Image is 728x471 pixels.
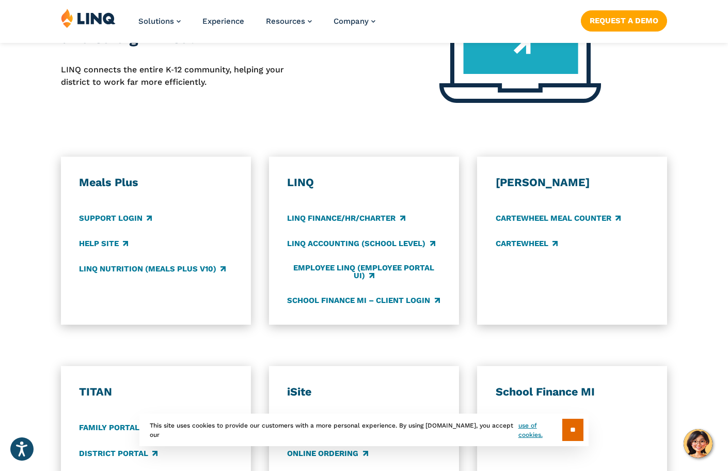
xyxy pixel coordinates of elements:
[138,8,375,42] nav: Primary Navigation
[79,422,149,434] a: Family Portal
[266,17,312,26] a: Resources
[61,64,303,89] p: LINQ connects the entire K‑12 community, helping your district to work far more efficiently.
[79,175,232,190] h3: Meals Plus
[287,385,440,399] h3: iSite
[287,263,440,280] a: Employee LINQ (Employee Portal UI)
[496,385,649,399] h3: School Finance MI
[496,175,649,190] h3: [PERSON_NAME]
[581,8,667,31] nav: Button Navigation
[79,264,226,275] a: LINQ Nutrition (Meals Plus v10)
[334,17,375,26] a: Company
[581,10,667,31] a: Request a Demo
[61,8,116,28] img: LINQ | K‑12 Software
[287,212,405,224] a: LINQ Finance/HR/Charter
[79,238,128,250] a: Help Site
[287,175,440,190] h3: LINQ
[202,17,244,26] a: Experience
[287,295,439,306] a: School Finance MI – Client Login
[287,238,435,250] a: LINQ Accounting (school level)
[334,17,369,26] span: Company
[138,17,181,26] a: Solutions
[518,421,562,439] a: use of cookies.
[79,385,232,399] h3: TITAN
[496,238,558,250] a: CARTEWHEEL
[266,17,305,26] span: Resources
[79,212,152,224] a: Support Login
[684,429,713,458] button: Hello, have a question? Let’s chat.
[138,17,174,26] span: Solutions
[139,414,589,446] div: This site uses cookies to provide our customers with a more personal experience. By using [DOMAIN...
[496,212,621,224] a: CARTEWHEEL Meal Counter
